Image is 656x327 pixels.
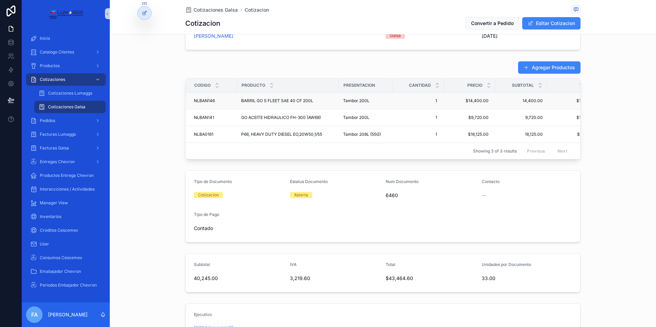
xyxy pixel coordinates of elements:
span: Inventarios [40,214,61,219]
span: Cotizacion [245,7,269,13]
span: GO ACEITE HIDRAULICO FH-300 (AW68) [241,115,321,120]
span: Tambor 200L [343,115,370,120]
span: $43,464.60 [386,275,476,282]
span: Periodos Embajador Chevron [40,282,97,288]
a: Tambor 208L (55G) [343,132,388,137]
a: Consumos Cescemex [26,252,106,264]
a: Cotizaciones Lumaggs [34,87,106,99]
span: Cotizaciones Galsa [194,7,238,13]
span: Productos Entrega Chevron [40,173,94,178]
span: Cotizaciones Lumaggs [48,90,92,96]
a: Catalogo Clientes [26,46,106,58]
a: Inventarios [26,210,106,223]
a: GO ACEITE HIDRAULICO FH-300 (AW68) [241,115,335,120]
span: Unidades por Documento [482,262,531,267]
span: Subtotal [512,83,534,88]
a: Emabajador Chevron [26,265,106,278]
a: Facturas Lumaggs [26,128,106,141]
span: Tambor 208L (55G) [343,132,381,137]
span: 1 [399,132,437,137]
a: [PERSON_NAME] [194,33,233,39]
span: 14,400.00 [500,98,543,104]
span: Emabajador Chevron [40,269,81,274]
span: Presentacion [343,83,375,88]
span: Estatus Documento [290,179,328,184]
span: 3,219.60 [290,275,380,282]
span: Precio [467,83,482,88]
span: Contacto [482,179,500,184]
span: Facturas Galsa [40,145,69,151]
a: Productos [26,60,106,72]
span: Facturas Lumaggs [40,132,76,137]
a: Cotizaciones Galsa [34,101,106,113]
span: Consumos Cescemex [40,255,82,261]
a: $10,497.60 [547,115,598,120]
span: Catalogo Clientes [40,49,74,55]
span: BARRIL GO S FLEET SAE 40 CF 200L [241,98,313,104]
span: Subtotal [194,262,210,267]
span: 40,245.00 [194,275,284,282]
a: User [26,238,106,250]
span: Cantidad [409,83,431,88]
span: $9,720.00 [451,115,489,120]
span: Cotizaciones Galsa [48,104,85,110]
span: Convertir a Pedido [471,20,514,27]
span: 6460 [386,192,476,199]
a: Cotizaciones Galsa [185,7,238,13]
span: Interaccciones / Actividades [40,186,95,192]
button: Convertir a Pedido [465,17,519,29]
span: Inicio [40,36,50,41]
button: Agregar Productos [518,61,581,74]
img: App logo [48,8,83,19]
a: 9,720.00 [500,115,543,120]
a: Tambor 200L [343,98,388,104]
span: NLBAN146 [194,98,215,104]
span: Tipo de Documento [194,179,232,184]
span: Total [579,83,593,88]
a: 16,125.00 [500,132,543,137]
span: $16,125.00 [451,132,489,137]
a: 1 [397,129,440,140]
a: $14,400.00 [448,95,491,106]
span: $14,400.00 [451,98,489,104]
span: Tipo de Pago [194,212,219,217]
a: Interaccciones / Actividades [26,183,106,195]
span: Ejecutivo [194,312,212,317]
div: Cotizacion [198,192,219,198]
span: Manager View [40,200,68,206]
h1: Cotizacion [185,19,220,28]
a: $17,415.00 [547,132,598,137]
span: Tambor 200L [343,98,370,104]
span: Contado [194,225,213,232]
span: User [40,241,49,247]
a: $15,552.00 [547,98,598,104]
a: NLBA0161 [194,132,233,137]
span: NLBA0161 [194,132,213,137]
span: Entregas Chevron [40,159,75,165]
span: Codigo [194,83,211,88]
a: BARRIL GO S FLEET SAE 40 CF 200L [241,98,335,104]
span: Creditos Cescemex [40,228,78,233]
span: NLBAN141 [194,115,214,120]
a: P66, HEAVY DUTY DIESEL EO,20W50,1/55 [241,132,335,137]
span: Showing 3 of 3 results [473,148,517,154]
span: Cotizaciones [40,77,65,82]
a: Inicio [26,32,106,45]
a: Manager View [26,197,106,209]
a: Entregas Chevron [26,156,106,168]
div: scrollable content [22,27,110,300]
div: Abierta [294,192,308,198]
span: 1 [399,98,437,104]
span: Pedidos [40,118,55,123]
span: IVA [290,262,297,267]
span: [DATE] [482,33,572,39]
span: -- [482,192,486,199]
p: [PERSON_NAME] [48,311,87,318]
a: Cotizaciones [26,73,106,86]
a: Pedidos [26,114,106,127]
a: Facturas Galsa [26,142,106,154]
